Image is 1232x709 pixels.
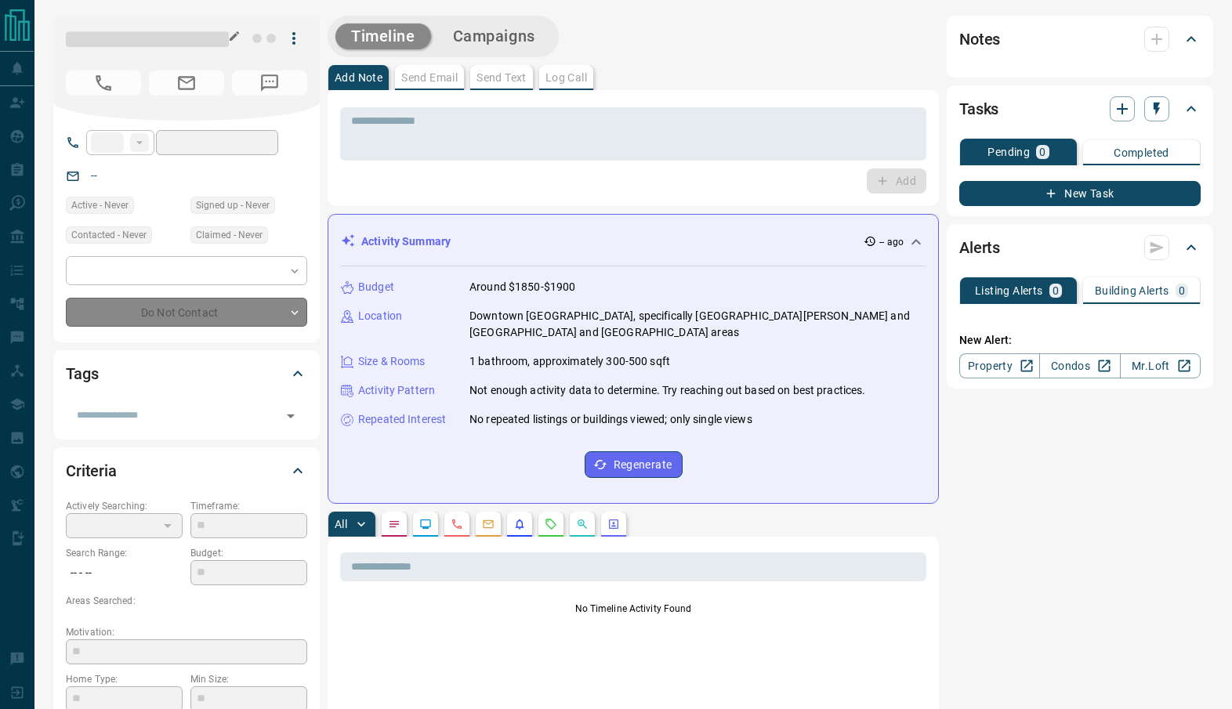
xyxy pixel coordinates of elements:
p: Downtown [GEOGRAPHIC_DATA], specifically [GEOGRAPHIC_DATA][PERSON_NAME] and [GEOGRAPHIC_DATA] and... [469,308,926,341]
p: -- ago [879,235,904,249]
svg: Agent Actions [607,518,620,530]
p: Min Size: [190,672,307,686]
a: Mr.Loft [1120,353,1201,378]
svg: Notes [388,518,400,530]
p: Listing Alerts [975,285,1043,296]
svg: Calls [451,518,463,530]
svg: Opportunities [576,518,589,530]
span: No Email [149,71,224,96]
div: Tasks [959,90,1201,128]
span: Contacted - Never [71,227,147,243]
p: -- - -- [66,560,183,586]
svg: Listing Alerts [513,518,526,530]
p: Search Range: [66,546,183,560]
div: Tags [66,355,307,392]
span: No Number [232,71,307,96]
button: Campaigns [437,24,551,49]
p: 1 bathroom, approximately 300-500 sqft [469,353,670,370]
h2: Alerts [959,235,1000,260]
p: Not enough activity data to determine. Try reaching out based on best practices. [469,382,866,399]
p: Budget: [190,546,307,560]
svg: Lead Browsing Activity [419,518,432,530]
p: Timeframe: [190,499,307,513]
button: New Task [959,181,1201,206]
h2: Notes [959,27,1000,52]
button: Open [280,405,302,427]
p: Building Alerts [1095,285,1169,296]
span: Active - Never [71,197,129,213]
a: Property [959,353,1040,378]
h2: Criteria [66,458,117,483]
div: Activity Summary-- ago [341,227,926,256]
p: Actively Searching: [66,499,183,513]
p: No repeated listings or buildings viewed; only single views [469,411,752,428]
p: Around $1850-$1900 [469,279,575,295]
div: Do Not Contact [66,298,307,327]
p: 0 [1039,147,1045,157]
p: 0 [1179,285,1185,296]
svg: Requests [545,518,557,530]
p: Repeated Interest [358,411,446,428]
p: Budget [358,279,394,295]
p: Completed [1114,147,1169,158]
p: Motivation: [66,625,307,639]
p: 0 [1053,285,1059,296]
div: Alerts [959,229,1201,266]
p: Location [358,308,402,324]
p: Areas Searched: [66,594,307,608]
div: Notes [959,20,1201,58]
p: Home Type: [66,672,183,686]
p: Activity Pattern [358,382,435,399]
p: Add Note [335,72,382,83]
h2: Tasks [959,96,998,121]
p: Activity Summary [361,233,451,250]
svg: Emails [482,518,495,530]
p: No Timeline Activity Found [340,602,926,616]
p: All [335,519,347,530]
div: Criteria [66,452,307,490]
button: Timeline [335,24,431,49]
p: New Alert: [959,332,1201,349]
span: Claimed - Never [196,227,263,243]
span: No Number [66,71,141,96]
p: Pending [987,147,1030,157]
span: Signed up - Never [196,197,270,213]
h2: Tags [66,361,98,386]
a: Condos [1039,353,1120,378]
p: Size & Rooms [358,353,426,370]
button: Regenerate [585,451,683,478]
a: -- [91,169,97,182]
